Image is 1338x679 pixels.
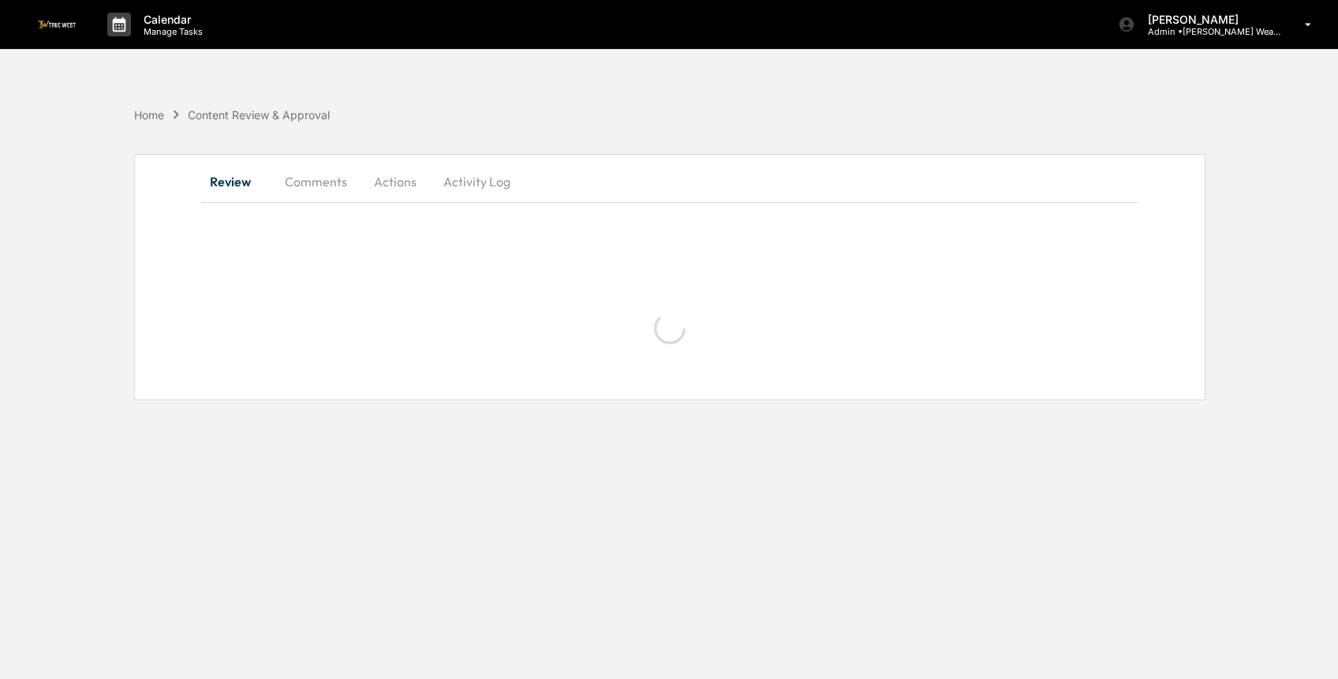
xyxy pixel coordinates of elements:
p: Calendar [131,13,211,26]
button: Comments [272,163,360,201]
p: Admin • [PERSON_NAME] Wealth Management [1135,26,1282,37]
p: [PERSON_NAME] [1135,13,1282,26]
button: Actions [360,163,431,201]
div: secondary tabs example [201,163,1138,201]
img: logo [38,21,76,28]
div: Content Review & Approval [188,108,330,122]
div: Home [134,108,164,122]
p: Manage Tasks [131,26,211,37]
button: Activity Log [431,163,523,201]
button: Review [201,163,272,201]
